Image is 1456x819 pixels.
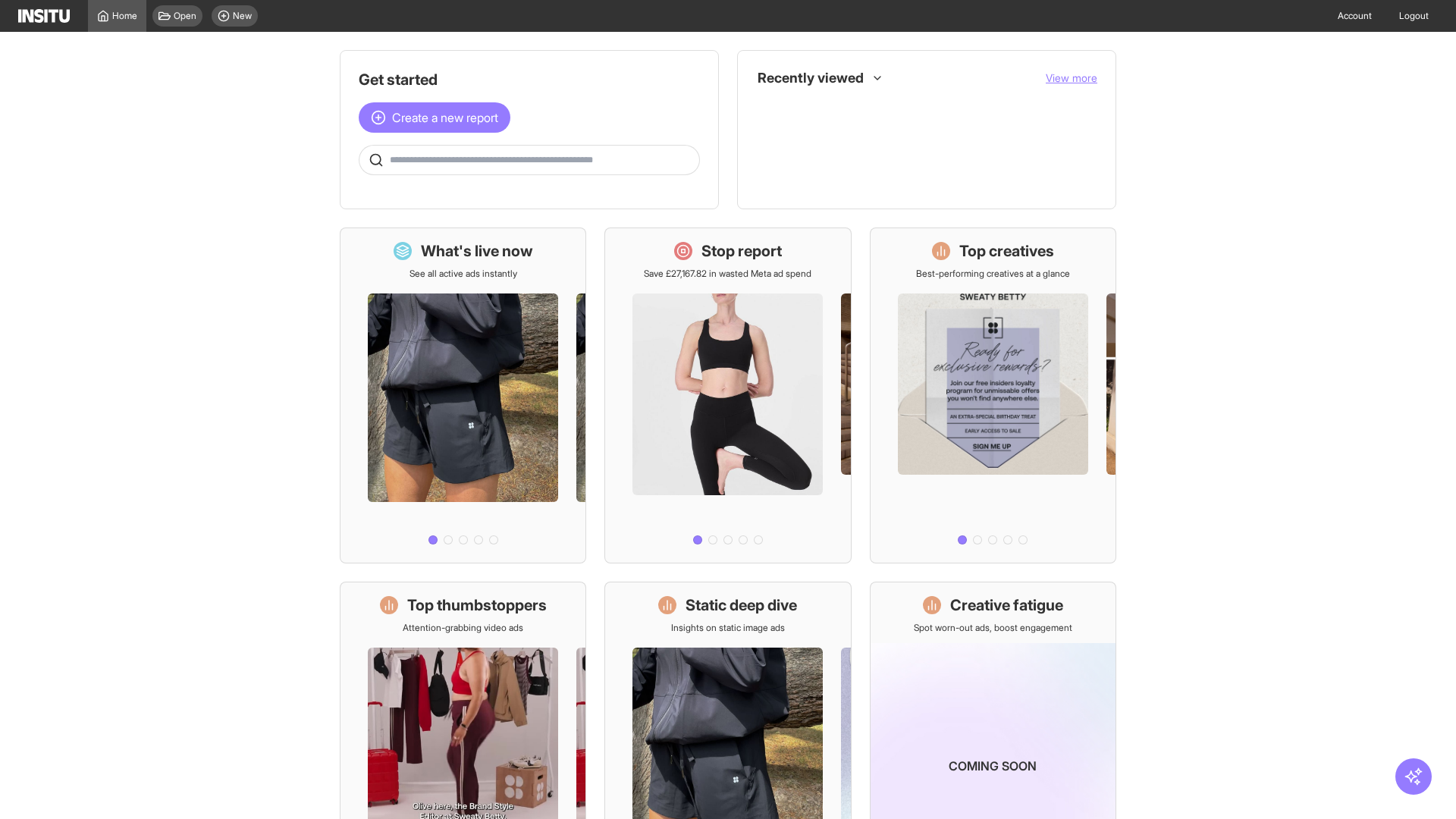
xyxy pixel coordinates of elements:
h1: Get started [359,69,700,90]
a: Top creativesBest-performing creatives at a glance [870,227,1116,563]
p: Insights on static image ads [671,622,785,634]
p: Attention-grabbing video ads [403,622,523,634]
h1: What's live now [421,240,533,262]
span: New [233,10,252,22]
img: Logo [18,9,70,23]
h1: Top creatives [959,240,1054,262]
span: Home [112,10,137,22]
p: Best-performing creatives at a glance [916,268,1070,280]
h1: Static deep dive [686,595,797,616]
h1: Stop report [701,240,782,262]
span: Create a new report [392,108,498,127]
button: Create a new report [359,102,510,133]
button: View more [1046,71,1097,86]
a: What's live nowSee all active ads instantly [340,227,586,563]
h1: Top thumbstoppers [407,595,547,616]
p: Save £27,167.82 in wasted Meta ad spend [644,268,811,280]
span: View more [1046,71,1097,84]
p: See all active ads instantly [409,268,517,280]
a: Stop reportSave £27,167.82 in wasted Meta ad spend [604,227,851,563]
span: Open [174,10,196,22]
